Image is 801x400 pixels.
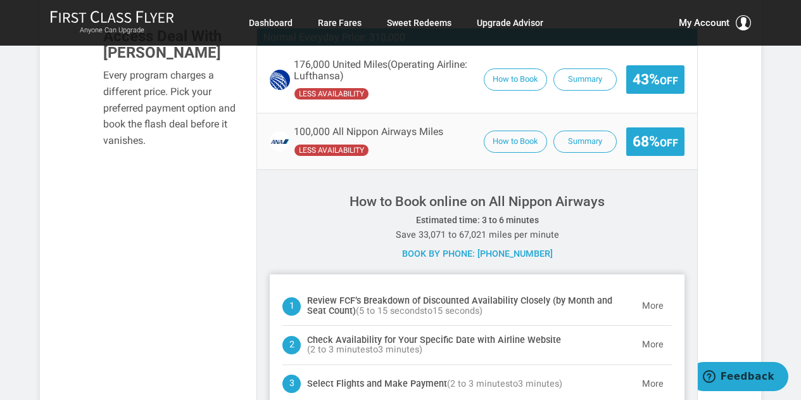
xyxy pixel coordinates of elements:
[477,11,543,34] a: Upgrade Advisor
[294,87,369,100] span: United has undefined availability seats availability compared to the operating carrier.
[660,75,678,87] small: Off
[270,216,684,225] h5: Estimated time: 3 to 6 minutes
[356,306,482,316] span: ( )
[396,229,559,240] small: Save 33,071 to 67,021 miles per minute
[294,59,477,81] span: 176,000 United Miles
[679,15,729,30] span: My Account
[484,68,547,91] button: How to Book
[553,68,617,91] button: Summary
[50,26,174,35] small: Anyone Can Upgrade
[679,15,751,30] button: My Account
[307,296,634,316] h4: Review FCF’s Breakdown of Discounted Availability Closely (by Month and Seat Count)
[307,379,562,389] h4: Select Flights and Make Payment
[103,67,237,148] div: Every program charges a different price. Pick your preferred payment option and book the flash de...
[270,247,684,261] div: Book by phone: [PHONE_NUMBER]
[294,58,467,82] span: (Operating Airline: Lufthansa)
[518,378,559,389] span: 3 minutes
[50,10,174,35] a: First Class FlyerAnyone Can Upgrade
[294,144,369,157] span: All Nippon Airways has undefined availability seats availability compared to the operating carrier.
[50,10,174,23] img: First Class Flyer
[660,137,678,149] small: Off
[633,134,678,150] span: 68%
[370,344,378,355] span: to
[447,379,562,389] span: ( )
[432,306,479,316] span: 15 seconds
[307,345,422,355] span: ( )
[634,371,672,397] button: More
[450,378,510,389] span: 2 to 3 minutes
[698,362,788,394] iframe: Opens a widget where you can find more information
[378,344,419,355] span: 3 minutes
[318,11,362,34] a: Rare Fares
[103,28,237,61] h3: Access Deal With [PERSON_NAME]
[387,11,451,34] a: Sweet Redeems
[424,306,432,316] span: to
[510,378,518,389] span: to
[270,194,684,209] h3: How to Book online on All Nippon Airways
[553,131,617,153] button: Summary
[310,344,370,355] span: 2 to 3 minutes
[249,11,293,34] a: Dashboard
[359,306,424,316] span: 5 to 15 seconds
[633,72,678,87] span: 43%
[634,332,672,358] button: More
[307,335,634,356] h4: Check Availability for Your Specific Date with Airline Website
[634,294,672,319] button: More
[294,126,443,138] span: 100,000 All Nippon Airways Miles
[484,131,547,153] button: How to Book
